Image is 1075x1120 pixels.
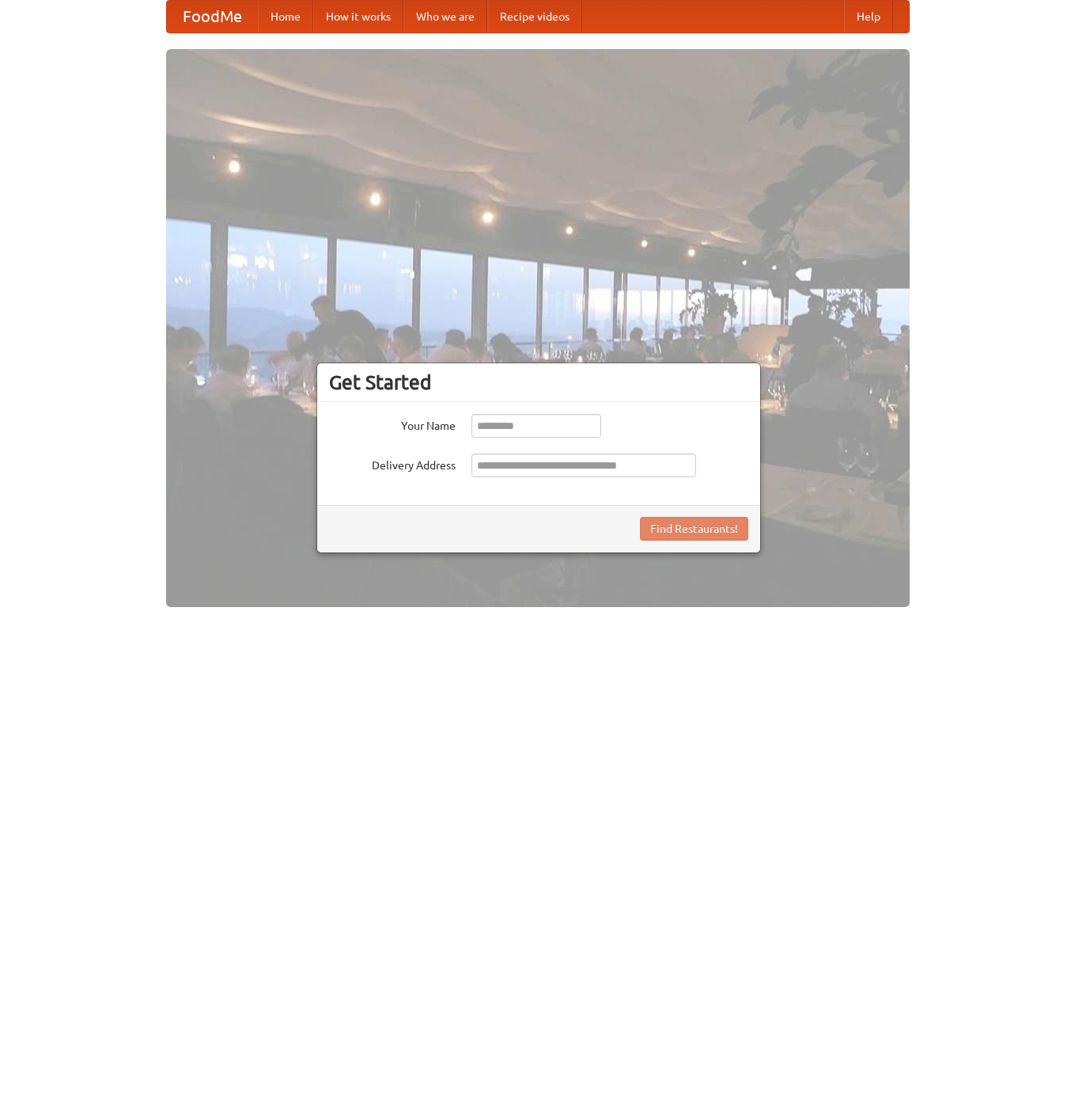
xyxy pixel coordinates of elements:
[258,1,313,32] a: Home
[329,370,748,394] h3: Get Started
[403,1,487,32] a: Who we are
[487,1,582,32] a: Recipe videos
[329,454,456,473] label: Delivery Address
[640,517,748,541] button: Find Restaurants!
[167,1,258,32] a: FoodMe
[329,414,456,434] label: Your Name
[313,1,403,32] a: How it works
[844,1,893,32] a: Help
